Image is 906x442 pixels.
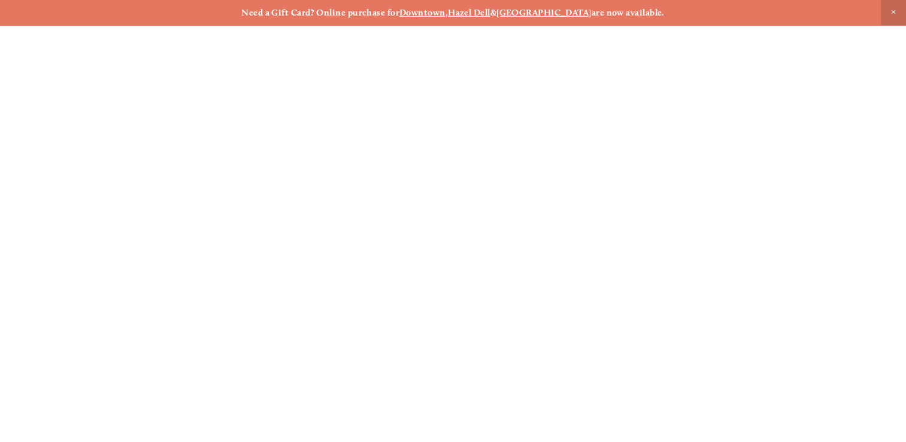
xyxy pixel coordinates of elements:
strong: & [490,7,496,18]
strong: , [446,7,448,18]
a: Hazel Dell [448,7,490,18]
strong: Need a Gift Card? Online purchase for [241,7,399,18]
strong: are now available. [592,7,665,18]
a: Downtown [399,7,446,18]
a: [GEOGRAPHIC_DATA] [496,7,592,18]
